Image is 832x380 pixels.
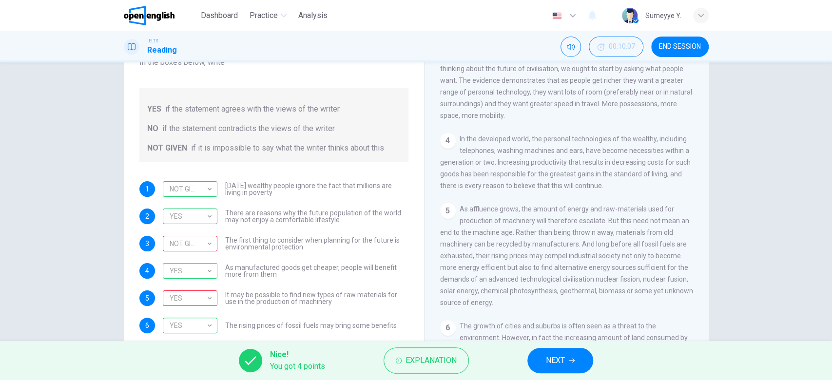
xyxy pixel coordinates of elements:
[298,10,328,21] span: Analysis
[163,318,217,333] div: YES
[145,295,149,302] span: 5
[163,263,217,279] div: YES
[551,12,563,19] img: en
[225,264,408,278] span: As manufactured goods get cheaper, people will benefit more from them
[163,230,214,258] div: NOT GIVEN
[225,291,408,305] span: It may be possible to find new types of raw materials for use in the production of machinery
[201,10,238,21] span: Dashboard
[589,37,643,57] button: 00:10:07
[440,135,691,190] span: In the developed world, the personal technologies of the wealthy, including telephones, washing m...
[270,361,325,372] span: You got 4 points
[561,37,581,57] div: Mute
[147,123,158,134] span: NO
[191,142,384,154] span: if it is impossible to say what the writer thinks about this
[145,186,149,192] span: 1
[294,7,331,24] button: Analysis
[163,236,217,251] div: NO
[163,312,214,340] div: YES
[124,6,175,25] img: OpenEnglish logo
[406,354,457,367] span: Explanation
[225,209,408,223] span: There are reasons why the future population of the world may not enjoy a comfortable lifestyle
[225,237,408,250] span: The first thing to consider when planning for the future is environmental protection
[246,7,290,24] button: Practice
[645,10,681,21] div: Sümeyye Y.
[163,290,217,306] div: NOT GIVEN
[609,43,635,51] span: 00:10:07
[163,203,214,230] div: YES
[162,123,335,134] span: if the statement contradicts the views of the writer
[440,320,456,336] div: 6
[145,322,149,329] span: 6
[440,18,692,119] span: Admittedly, there may be political or social barriers to achieving a rich world. But in fact ther...
[163,181,217,197] div: NOT GIVEN
[147,142,187,154] span: NOT GIVEN
[165,103,340,115] span: if the statement agrees with the views of the writer
[622,8,638,23] img: Profile picture
[250,10,278,21] span: Practice
[270,349,325,361] span: Nice!
[440,203,456,219] div: 5
[163,285,214,312] div: YES
[163,209,217,224] div: YES
[546,354,565,367] span: NEXT
[440,205,693,306] span: As affluence grows, the amount of energy and raw-materials used for production of machinery will ...
[197,7,242,24] button: Dashboard
[145,267,149,274] span: 4
[589,37,643,57] div: Hide
[147,38,158,44] span: IELTS
[659,43,701,51] span: END SESSION
[225,182,408,196] span: [DATE] wealthy people ignore the fact that millions are living in poverty
[384,347,469,374] button: Explanation
[527,348,593,373] button: NEXT
[163,257,214,285] div: YES
[651,37,709,57] button: END SESSION
[124,6,197,25] a: OpenEnglish logo
[163,175,214,203] div: NOT GIVEN
[145,240,149,247] span: 3
[440,133,456,149] div: 4
[147,44,177,56] h1: Reading
[145,213,149,220] span: 2
[225,322,397,329] span: The rising prices of fossil fuels may bring some benefits
[147,103,161,115] span: YES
